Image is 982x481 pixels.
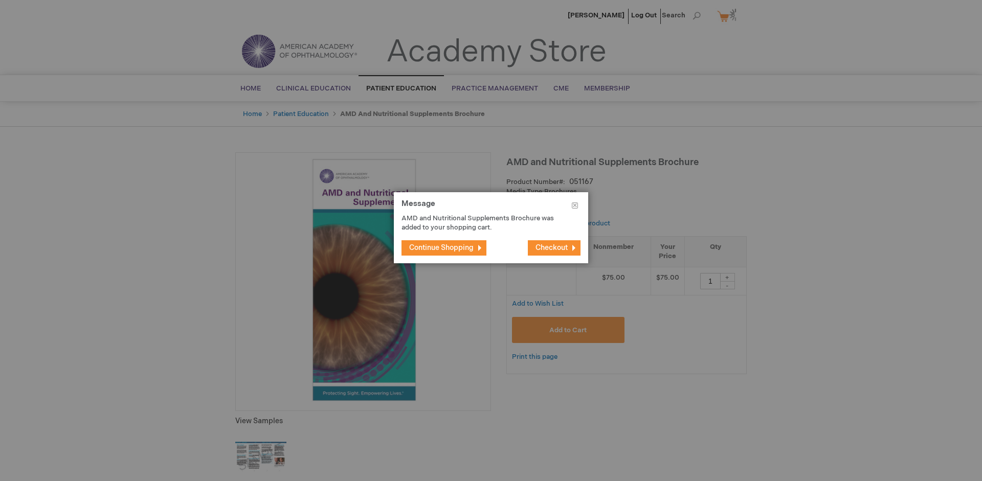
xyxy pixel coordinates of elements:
[401,214,565,233] p: AMD and Nutritional Supplements Brochure was added to your shopping cart.
[401,240,486,256] button: Continue Shopping
[409,243,474,252] span: Continue Shopping
[528,240,581,256] button: Checkout
[535,243,568,252] span: Checkout
[401,200,581,214] h1: Message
